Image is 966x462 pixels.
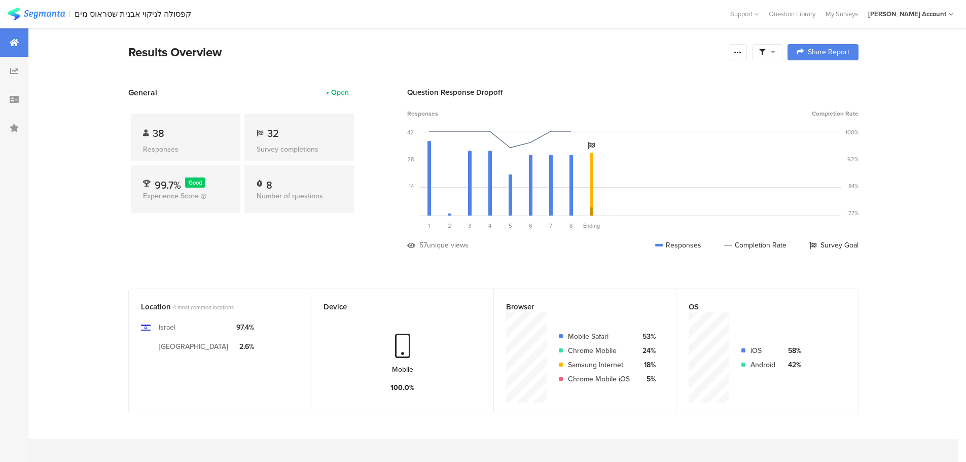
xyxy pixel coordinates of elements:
span: 2 [448,222,451,230]
span: Good [189,179,202,187]
div: unique views [427,240,469,251]
span: 38 [153,126,164,141]
div: iOS [750,345,775,356]
div: 57 [419,240,427,251]
div: 53% [638,331,656,342]
span: 4 [488,222,491,230]
div: Browser [506,301,647,312]
div: Android [750,360,775,370]
span: 7 [549,222,552,230]
div: Device [324,301,464,312]
div: [GEOGRAPHIC_DATA] [159,341,228,352]
div: קפסולה לניקוי אבנית שטראוס מים [75,9,191,19]
div: 2.6% [236,341,254,352]
div: 14 [409,182,414,190]
div: Responses [655,240,701,251]
div: 58% [783,345,801,356]
div: 42% [783,360,801,370]
span: 32 [267,126,279,141]
div: 92% [847,155,858,163]
img: segmanta logo [8,8,65,20]
a: Question Library [764,9,820,19]
span: 1 [428,222,430,230]
i: Survey Goal [588,142,595,149]
div: 84% [848,182,858,190]
span: Share Report [808,49,849,56]
div: Open [331,87,349,98]
span: 8 [569,222,573,230]
div: Location [141,301,282,312]
div: Question Response Dropoff [407,87,858,98]
div: Results Overview [128,43,724,61]
div: Chrome Mobile [568,345,630,356]
div: 8 [266,177,272,188]
div: 100.0% [390,382,415,393]
div: Mobile [392,364,413,375]
span: Experience Score [143,191,199,201]
div: 18% [638,360,656,370]
div: 5% [638,374,656,384]
div: 97.4% [236,322,254,333]
div: | [69,8,70,20]
a: My Surveys [820,9,863,19]
span: General [128,87,157,98]
div: Support [730,6,759,22]
span: 99.7% [155,177,181,193]
span: 4 most common locations [173,303,234,311]
div: Survey Goal [809,240,858,251]
span: Completion Rate [812,109,858,118]
span: 5 [509,222,512,230]
div: OS [689,301,829,312]
div: Chrome Mobile iOS [568,374,630,384]
div: Completion Rate [724,240,786,251]
span: 6 [529,222,532,230]
div: Samsung Internet [568,360,630,370]
span: 3 [468,222,471,230]
div: 100% [845,128,858,136]
div: Responses [143,144,228,155]
div: 24% [638,345,656,356]
div: Mobile Safari [568,331,630,342]
span: Number of questions [257,191,323,201]
div: 77% [848,209,858,217]
div: Israel [159,322,175,333]
div: 42 [407,128,414,136]
div: Survey completions [257,144,342,155]
div: [PERSON_NAME] Account [868,9,946,19]
span: Responses [407,109,438,118]
div: Ending [581,222,601,230]
div: 28 [407,155,414,163]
